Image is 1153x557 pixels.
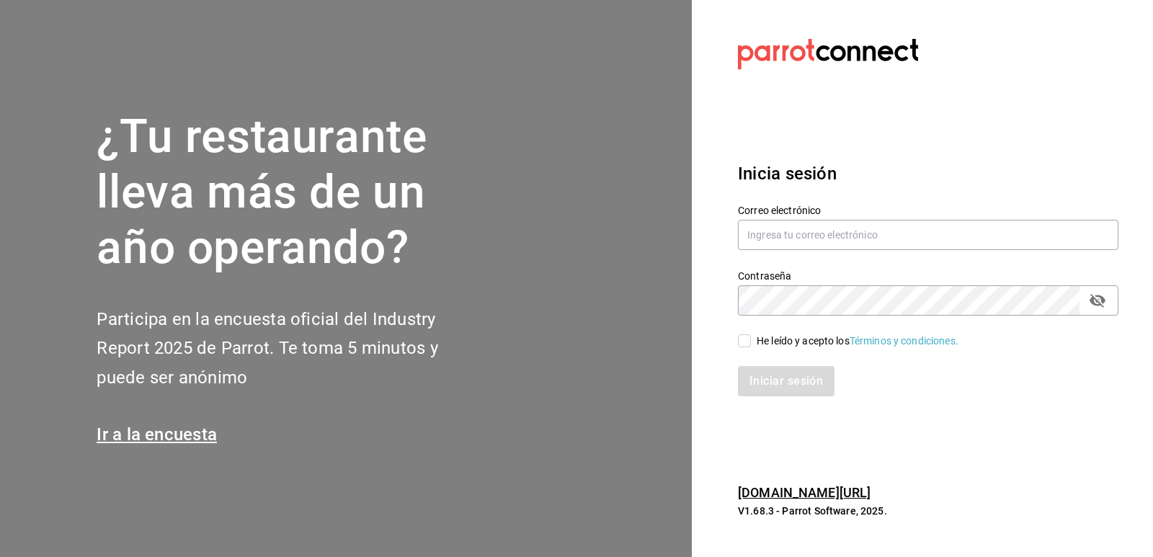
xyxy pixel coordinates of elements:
[850,335,958,347] a: Términos y condiciones.
[757,334,958,349] div: He leído y acepto los
[97,424,217,445] a: Ir a la encuesta
[97,110,486,275] h1: ¿Tu restaurante lleva más de un año operando?
[738,220,1118,250] input: Ingresa tu correo electrónico
[1085,288,1110,313] button: passwordField
[738,485,871,500] a: [DOMAIN_NAME][URL]
[738,271,1118,281] label: Contraseña
[97,305,486,393] h2: Participa en la encuesta oficial del Industry Report 2025 de Parrot. Te toma 5 minutos y puede se...
[738,504,1118,518] p: V1.68.3 - Parrot Software, 2025.
[738,161,1118,187] h3: Inicia sesión
[738,205,1118,215] label: Correo electrónico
